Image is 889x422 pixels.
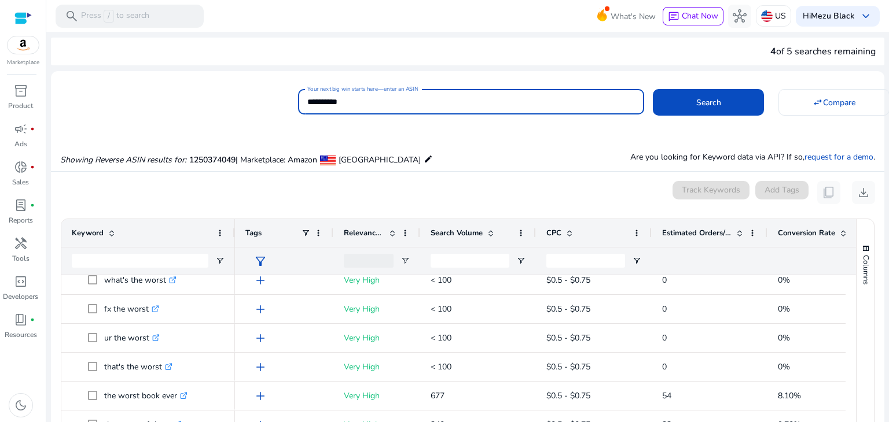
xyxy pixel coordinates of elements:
p: the worst book ever [104,384,188,408]
a: request for a demo [804,151,873,162]
span: add [254,331,267,345]
span: search [65,9,79,23]
span: < 100 [431,303,451,314]
span: inventory_2 [14,84,28,98]
span: Chat Now [682,10,718,21]
p: Tools [12,253,30,264]
mat-icon: edit [424,152,433,166]
span: $0.5 - $0.75 [546,303,590,314]
mat-icon: swap_horiz [813,97,823,108]
span: donut_small [14,160,28,174]
p: Developers [3,291,38,302]
span: 0% [778,332,790,343]
span: $0.5 - $0.75 [546,332,590,343]
span: fiber_manual_record [30,203,35,208]
p: Very High [344,297,410,321]
span: add [254,389,267,403]
p: Sales [12,177,29,187]
span: 0% [778,361,790,372]
button: Search [653,89,764,116]
span: 0 [662,275,667,286]
span: add [254,273,267,287]
span: 1250374049 [189,154,236,165]
p: what's the worst [104,268,177,292]
p: Very High [344,326,410,350]
span: $0.5 - $0.75 [546,361,590,372]
span: handyman [14,236,28,250]
span: lab_profile [14,198,28,212]
img: amazon.svg [8,36,39,54]
p: Very High [344,384,410,408]
span: / [104,10,114,23]
p: Very High [344,268,410,292]
span: 54 [662,390,671,401]
p: Hi [803,12,854,20]
span: Search Volume [431,228,483,238]
span: CPC [546,228,561,238]
span: fiber_manual_record [30,165,35,169]
span: Relevance Score [344,228,384,238]
span: Compare [823,97,855,109]
span: $0.5 - $0.75 [546,275,590,286]
span: campaign [14,122,28,136]
p: Very High [344,355,410,379]
p: that's the worst [104,355,172,379]
button: Open Filter Menu [215,256,225,265]
button: Open Filter Menu [516,256,526,265]
span: book_4 [14,313,28,327]
button: Open Filter Menu [401,256,410,265]
span: 8.10% [778,390,801,401]
button: hub [728,5,751,28]
span: 4 [770,45,776,58]
p: Product [8,101,33,111]
p: Resources [5,330,37,340]
p: Ads [14,139,27,149]
span: < 100 [431,275,451,286]
span: 0% [778,303,790,314]
button: Open Filter Menu [632,256,641,265]
span: Columns [861,255,871,284]
span: 0 [662,361,667,372]
div: of 5 searches remaining [770,45,876,58]
span: | Marketplace: Amazon [236,154,317,165]
span: Keyword [72,228,104,238]
span: 0% [778,275,790,286]
span: chat [668,11,679,23]
span: $0.5 - $0.75 [546,390,590,401]
p: Marketplace [7,58,39,67]
span: 677 [431,390,444,401]
span: 0 [662,332,667,343]
span: filter_alt [254,254,267,268]
span: download [857,186,870,199]
p: Are you looking for Keyword data via API? If so, . [630,151,875,163]
b: Mezu Black [811,10,854,21]
input: Keyword Filter Input [72,254,208,268]
input: Search Volume Filter Input [431,254,509,268]
span: What's New [611,6,656,27]
mat-label: Your next big win starts here—enter an ASIN [307,85,418,93]
span: keyboard_arrow_down [859,9,873,23]
button: download [852,181,875,204]
span: < 100 [431,361,451,372]
span: Search [696,97,721,109]
span: code_blocks [14,275,28,288]
span: fiber_manual_record [30,127,35,131]
p: fx the worst [104,297,159,321]
p: ur the worst [104,326,160,350]
span: Estimated Orders/Month [662,228,732,238]
span: fiber_manual_record [30,317,35,322]
span: hub [733,9,747,23]
span: Conversion Rate [778,228,835,238]
span: < 100 [431,332,451,343]
input: CPC Filter Input [546,254,625,268]
span: add [254,302,267,316]
p: US [775,6,786,26]
span: Tags [245,228,262,238]
span: 0 [662,303,667,314]
span: [GEOGRAPHIC_DATA] [339,154,421,165]
p: Press to search [81,10,149,23]
button: chatChat Now [663,7,723,25]
span: dark_mode [14,398,28,412]
p: Reports [9,215,33,225]
i: Showing Reverse ASIN results for: [60,154,186,165]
